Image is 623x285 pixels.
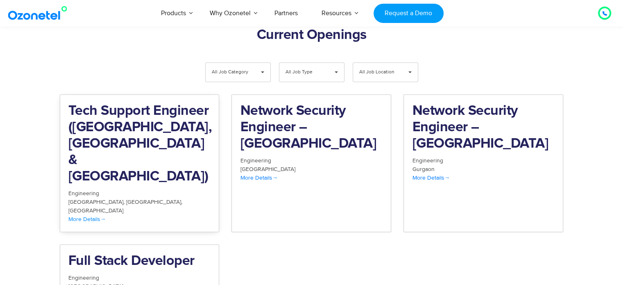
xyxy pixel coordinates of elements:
span: All Job Type [285,63,324,82]
a: Tech Support Engineer ([GEOGRAPHIC_DATA], [GEOGRAPHIC_DATA] & [GEOGRAPHIC_DATA]) Engineering [GEO... [60,94,220,232]
span: [GEOGRAPHIC_DATA] [68,207,123,214]
span: ▾ [328,63,344,82]
span: ▾ [402,63,418,82]
span: More Details [240,174,278,181]
h2: Tech Support Engineer ([GEOGRAPHIC_DATA], [GEOGRAPHIC_DATA] & [GEOGRAPHIC_DATA]) [68,103,211,185]
a: Network Security Engineer – [GEOGRAPHIC_DATA] Engineering [GEOGRAPHIC_DATA] More Details [231,94,391,232]
a: Request a Demo [374,4,444,23]
span: More Details [68,216,106,223]
span: Engineering [68,274,99,281]
span: [GEOGRAPHIC_DATA] [68,198,126,205]
h2: Network Security Engineer – [GEOGRAPHIC_DATA] [240,103,383,152]
h2: Network Security Engineer – [GEOGRAPHIC_DATA] [412,103,555,152]
a: Network Security Engineer – [GEOGRAPHIC_DATA] Engineering Gurgaon More Details [403,94,563,232]
span: All Job Location [359,63,398,82]
span: Engineering [68,190,99,197]
span: Engineering [412,157,443,164]
h2: Current Openings [60,27,564,43]
span: More Details [412,174,450,181]
span: Gurgaon [412,166,434,173]
span: ▾ [255,63,270,82]
span: All Job Category [212,63,251,82]
span: Engineering [240,157,271,164]
span: [GEOGRAPHIC_DATA] [126,198,182,205]
h2: Full Stack Developer [68,253,211,269]
span: [GEOGRAPHIC_DATA] [240,166,295,173]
